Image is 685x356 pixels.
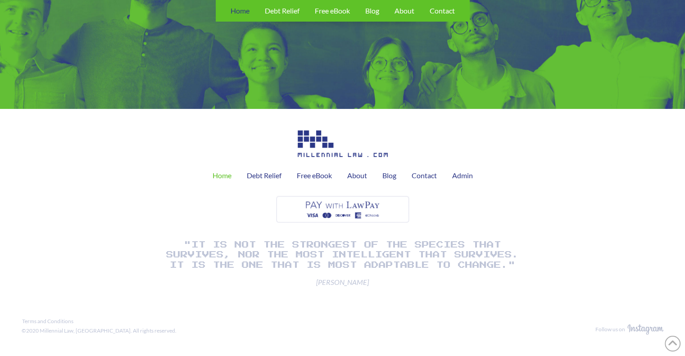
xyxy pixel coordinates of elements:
div: ©2020 Millennial Law, [GEOGRAPHIC_DATA]. All rights reserved. [22,327,177,335]
span: About [395,7,414,14]
a: Back to Top [665,336,680,351]
span: About [347,172,367,179]
span: Blog [365,7,379,14]
span: Contact [412,172,437,179]
a: Free eBook [289,164,340,187]
img: Image [274,194,411,225]
span: Home [213,172,231,179]
span: [PERSON_NAME] [163,277,523,287]
span: Home [231,7,250,14]
div: Follow us on [595,326,625,333]
span: Free eBook [315,7,350,14]
span: Terms and Conditions [22,319,73,324]
span: Blog [382,172,396,179]
a: Terms and Conditions [20,316,76,326]
a: Admin [445,164,481,187]
a: Contact [404,164,445,187]
a: Home [205,164,239,187]
a: About [340,164,375,187]
span: Contact [430,7,455,14]
span: Debt Relief [265,7,299,14]
img: Image [627,324,663,335]
a: Debt Relief [239,164,289,187]
span: Debt Relief [247,172,281,179]
span: Admin [452,172,473,179]
h1: "It is not the strongest of the species that survives, nor the most intelligent that survives. It... [163,240,523,270]
a: Blog [375,164,404,187]
span: Free eBook [297,172,332,179]
img: Image [298,131,388,157]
